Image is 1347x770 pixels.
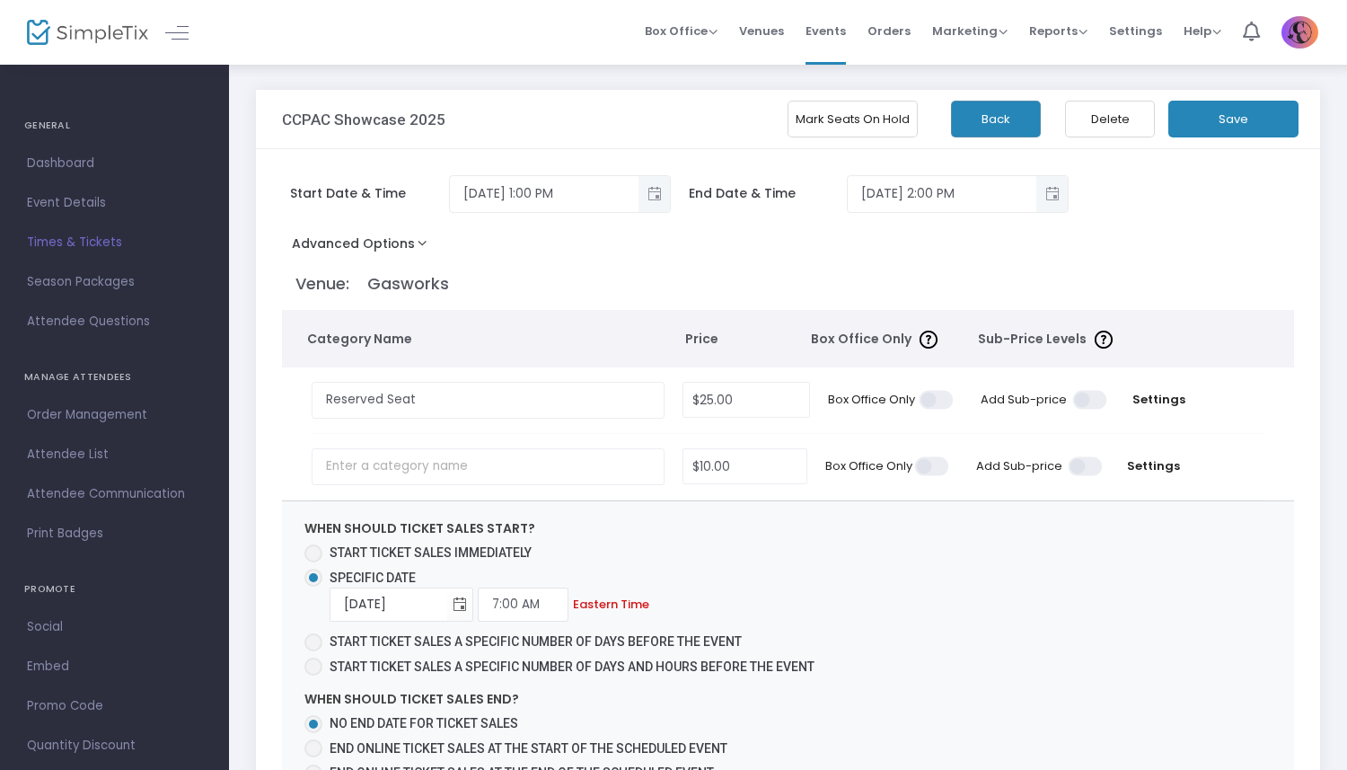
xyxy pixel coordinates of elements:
span: Season Packages [27,270,202,294]
button: Delete [1065,101,1155,137]
span: No end date for ticket sales [330,716,518,730]
span: Promo Code [27,695,202,718]
button: Mark Seats On Hold [788,101,918,137]
span: Marketing [932,22,1008,40]
span: Quantity Discount [27,734,202,757]
button: Toggle calendar [447,586,472,623]
span: Orders [867,8,911,54]
span: Start ticket sales a specific number of days and hours before the event [330,659,814,674]
span: Attendee Questions [27,310,202,333]
label: When should ticket sales start? [304,519,535,538]
span: Specific Date [330,571,416,585]
span: Box Office Only [811,330,911,349]
span: Sub-Price Levels [978,330,1087,349]
input: Price [683,449,806,483]
h4: PROMOTE [24,571,205,607]
span: End Date & Time [689,184,848,203]
input: Select date & time [848,179,1036,208]
span: Embed [27,655,202,678]
input: Start Time [478,588,568,622]
span: Social [27,615,202,639]
input: Start Date [330,586,447,623]
span: Venues [739,8,784,54]
input: Select date & time [450,179,638,208]
button: Advanced Options [282,231,445,263]
span: Order Management [27,403,202,427]
p: Venue: Gasworks [295,271,1286,296]
img: question-mark [1095,331,1113,349]
span: End online ticket sales at the start of the scheduled event [330,741,727,756]
h3: CCPAC Showcase 2025 [282,111,445,128]
span: Attendee List [27,443,202,466]
label: When should ticket sales end? [304,690,519,709]
button: Toggle popup [638,176,670,212]
span: Reports [1029,22,1087,40]
span: Price [685,330,793,349]
span: Attendee Communication [27,482,202,506]
span: Settings [1109,8,1162,54]
button: Toggle popup [1036,176,1068,212]
span: Eastern Time [573,596,649,613]
span: Event Details [27,191,202,215]
span: Start Date & Time [290,184,449,203]
h4: MANAGE ATTENDEES [24,359,205,395]
button: Back [951,101,1041,137]
span: Events [806,8,846,54]
span: Times & Tickets [27,231,202,254]
h4: GENERAL [24,108,205,144]
span: Category Name [307,330,652,349]
button: Save [1168,101,1299,137]
span: Start ticket sales a specific number of days before the event [330,634,742,649]
input: Enter a category name [312,448,665,485]
span: Print Badges [27,522,202,545]
span: Box Office [645,22,718,40]
span: Settings [1125,391,1193,409]
span: Help [1184,22,1221,40]
input: Price [683,383,809,417]
span: Settings [1121,457,1185,475]
img: question-mark [920,331,938,349]
span: Dashboard [27,152,202,175]
input: Enter a category name [312,382,665,419]
span: Start ticket sales immediately [330,545,532,560]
